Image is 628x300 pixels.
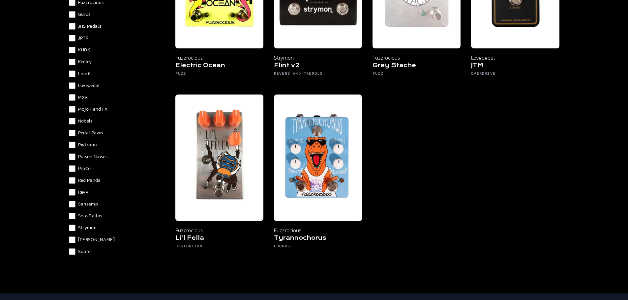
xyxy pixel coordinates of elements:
[69,106,75,113] input: Mojo Hand FX
[274,226,362,234] p: Fuzzrocious
[78,177,101,184] span: Red Panda
[175,234,263,243] h5: Li'l Fella
[274,95,362,257] a: Fuzzrocious Tyrannochorus Fuzzrocious Tyrannochorus Chorus
[78,189,88,196] span: Revv
[274,243,362,251] h6: Chorus
[78,130,103,136] span: Pedal Pawn
[471,62,559,71] h5: JTM
[78,82,100,89] span: Lovepedal
[69,35,75,41] input: JPTR
[175,95,263,257] a: Fuzzrocious Li'l Fella Fuzzrocious Li'l Fella Distortion
[274,234,362,243] h5: Tyrannochorus
[69,94,75,101] input: MXR
[69,118,75,124] input: Nobels
[78,47,90,53] span: KHDK
[78,70,91,77] span: Line 6
[69,82,75,89] input: Lovepedal
[69,59,75,65] input: Keeley
[175,71,263,79] h6: Fuzz
[373,71,461,79] h6: Fuzz
[175,226,263,234] p: Fuzzrocious
[78,94,88,101] span: MXR
[78,225,97,231] span: Strymon
[69,142,75,148] input: Pigtronix
[471,71,559,79] h6: Overdrive
[69,177,75,184] input: Red Panda
[78,165,91,172] span: ProCo
[78,11,91,18] span: Gurus
[78,35,88,41] span: JPTR
[78,213,103,219] span: Solo Dallas
[78,59,92,65] span: Keeley
[69,11,75,18] input: Gurus
[69,70,75,77] input: Line 6
[175,62,263,71] h5: Electric Ocean
[78,236,115,243] span: [PERSON_NAME]
[78,142,98,148] span: Pigtronix
[69,23,75,30] input: JHS Pedals
[69,130,75,136] input: Pedal Pawn
[69,165,75,172] input: ProCo
[175,243,263,251] h6: Distortion
[69,189,75,196] input: Revv
[78,23,102,30] span: JHS Pedals
[78,118,93,124] span: Nobels
[78,106,108,113] span: Mojo Hand FX
[69,236,75,243] input: [PERSON_NAME]
[69,153,75,160] input: Poison Noises
[471,54,559,62] p: Lovepedal
[373,62,461,71] h5: Grey Stache
[274,54,362,62] p: Strymon
[175,54,263,62] p: Fuzzrocious
[69,213,75,219] input: Solo Dallas
[274,95,362,221] img: Fuzzrocious Tyrannochorus
[373,54,461,62] p: Fuzzrocious
[274,71,362,79] h6: Reverb and Tremolo
[69,225,75,231] input: Strymon
[69,47,75,53] input: KHDK
[78,248,91,255] span: Supro
[78,201,98,207] span: Sansamp
[78,153,108,160] span: Poison Noises
[175,95,263,221] img: Fuzzrocious Li'l Fella
[69,201,75,207] input: Sansamp
[274,62,362,71] h5: Flint v2
[69,248,75,255] input: Supro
